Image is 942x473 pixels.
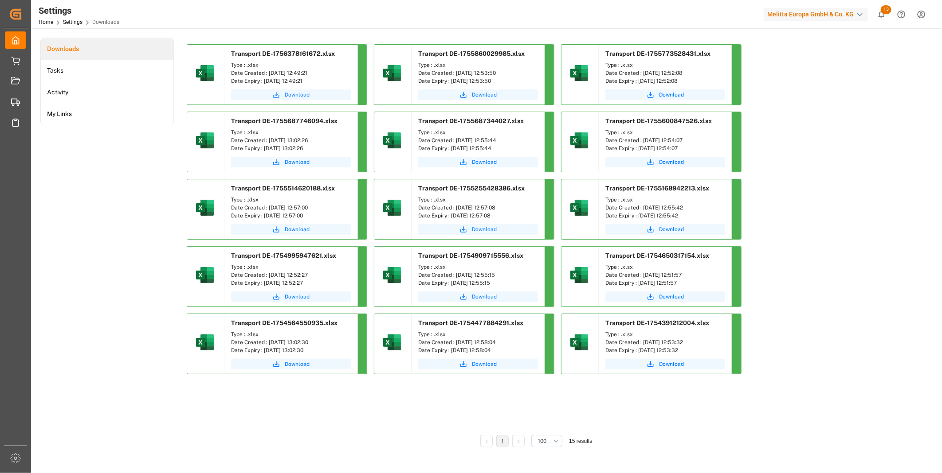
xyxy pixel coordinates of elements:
[871,4,891,24] button: show 13 new notifications
[418,212,538,220] div: Date Expiry : [DATE] 12:57:08
[538,437,546,445] span: 100
[605,330,725,338] div: Type : .xlsx
[480,435,493,447] li: Previous Page
[605,291,725,302] button: Download
[512,435,525,447] li: Next Page
[285,158,310,166] span: Download
[418,185,525,192] span: Transport DE-1755255428386.xlsx
[605,185,709,192] span: Transport DE-1755168942213.xlsx
[231,271,351,279] div: Date Created : [DATE] 12:52:27
[231,185,335,192] span: Transport DE-1755514620188.xlsx
[605,271,725,279] div: Date Created : [DATE] 12:51:57
[418,291,538,302] button: Download
[418,144,538,152] div: Date Expiry : [DATE] 12:55:44
[285,293,310,301] span: Download
[41,81,173,103] a: Activity
[231,69,351,77] div: Date Created : [DATE] 12:49:21
[231,279,351,287] div: Date Expiry : [DATE] 12:52:27
[764,6,871,23] button: Melitta Europa GmbH & Co. KG
[605,224,725,235] button: Download
[418,136,538,144] div: Date Created : [DATE] 12:55:44
[194,197,216,218] img: microsoft-excel-2019--v1.png
[231,291,351,302] button: Download
[605,279,725,287] div: Date Expiry : [DATE] 12:51:57
[231,128,351,136] div: Type : .xlsx
[418,271,538,279] div: Date Created : [DATE] 12:55:15
[194,130,216,151] img: microsoft-excel-2019--v1.png
[231,330,351,338] div: Type : .xlsx
[418,50,525,57] span: Transport DE-1755860029985.xlsx
[231,157,351,167] button: Download
[39,4,119,17] div: Settings
[231,212,351,220] div: Date Expiry : [DATE] 12:57:00
[418,117,524,124] span: Transport DE-1755687344027.xlsx
[605,196,725,204] div: Type : .xlsx
[285,360,310,368] span: Download
[418,252,523,259] span: Transport DE-1754909715556.xlsx
[231,319,338,326] span: Transport DE-1754564550935.xlsx
[231,204,351,212] div: Date Created : [DATE] 12:57:00
[605,157,725,167] button: Download
[569,332,590,353] img: microsoft-excel-2019--v1.png
[472,360,497,368] span: Download
[63,19,82,25] a: Settings
[418,204,538,212] div: Date Created : [DATE] 12:57:08
[605,117,712,124] span: Transport DE-1755600847526.xlsx
[418,359,538,369] button: Download
[231,50,335,57] span: Transport DE-1756378161672.xlsx
[418,346,538,354] div: Date Expiry : [DATE] 12:58:04
[418,69,538,77] div: Date Created : [DATE] 12:53:50
[231,359,351,369] button: Download
[418,330,538,338] div: Type : .xlsx
[418,338,538,346] div: Date Created : [DATE] 12:58:04
[418,77,538,85] div: Date Expiry : [DATE] 12:53:50
[231,263,351,271] div: Type : .xlsx
[231,117,338,124] span: Transport DE-1755687746094.xlsx
[41,38,173,60] a: Downloads
[231,224,351,235] button: Download
[659,225,684,233] span: Download
[418,89,538,100] button: Download
[194,332,216,353] img: microsoft-excel-2019--v1.png
[231,196,351,204] div: Type : .xlsx
[39,19,53,25] a: Home
[381,332,403,353] img: microsoft-excel-2019--v1.png
[418,263,538,271] div: Type : .xlsx
[605,359,725,369] button: Download
[881,5,891,14] span: 13
[231,338,351,346] div: Date Created : [DATE] 13:02:30
[605,89,725,100] button: Download
[41,103,173,125] a: My Links
[569,264,590,286] img: microsoft-excel-2019--v1.png
[605,319,709,326] span: Transport DE-1754391212004.xlsx
[472,293,497,301] span: Download
[418,224,538,235] a: Download
[418,157,538,167] button: Download
[381,130,403,151] img: microsoft-excel-2019--v1.png
[472,158,497,166] span: Download
[605,77,725,85] div: Date Expiry : [DATE] 12:52:08
[231,346,351,354] div: Date Expiry : [DATE] 13:02:30
[231,89,351,100] button: Download
[569,130,590,151] img: microsoft-excel-2019--v1.png
[764,8,868,21] div: Melitta Europa GmbH & Co. KG
[194,62,216,84] img: microsoft-excel-2019--v1.png
[231,144,351,152] div: Date Expiry : [DATE] 13:02:26
[381,197,403,218] img: microsoft-excel-2019--v1.png
[569,62,590,84] img: microsoft-excel-2019--v1.png
[231,252,336,259] span: Transport DE-1754995947621.xlsx
[605,252,709,259] span: Transport DE-1754650317154.xlsx
[41,60,173,81] li: Tasks
[496,435,509,447] li: 1
[605,50,710,57] span: Transport DE-1755773528431.xlsx
[231,61,351,69] div: Type : .xlsx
